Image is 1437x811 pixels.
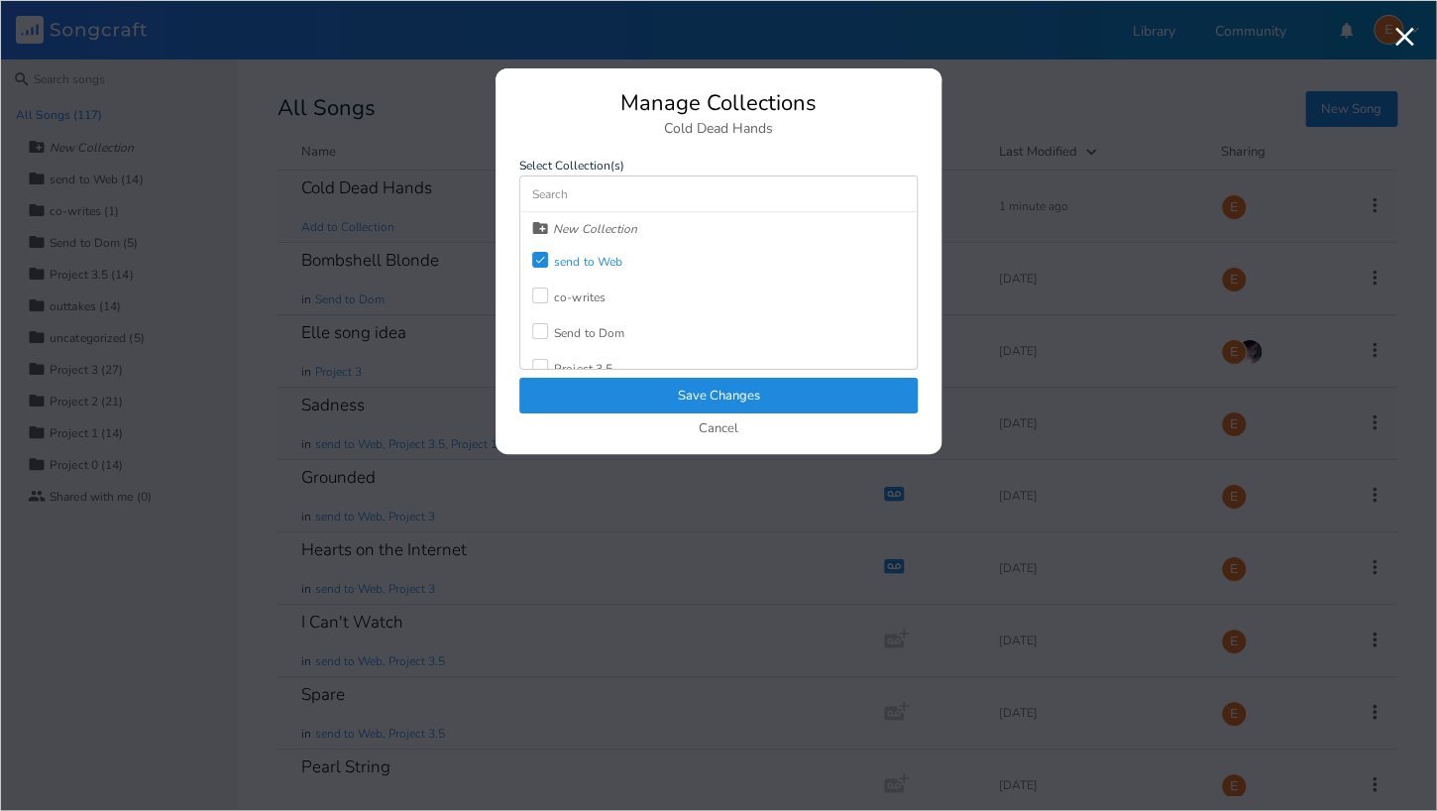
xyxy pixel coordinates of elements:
div: Manage Collections [519,92,918,114]
div: New Collection [553,223,637,235]
input: Search [520,176,917,212]
div: Cold Dead Hands [519,122,918,136]
div: send to Web [554,256,622,268]
button: Save Changes [519,378,918,413]
button: Cancel [699,421,738,438]
div: Send to Dom [554,327,624,339]
label: Select Collection(s) [519,160,918,172]
div: Project 3.5 [554,363,612,375]
div: co-writes [554,291,606,303]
